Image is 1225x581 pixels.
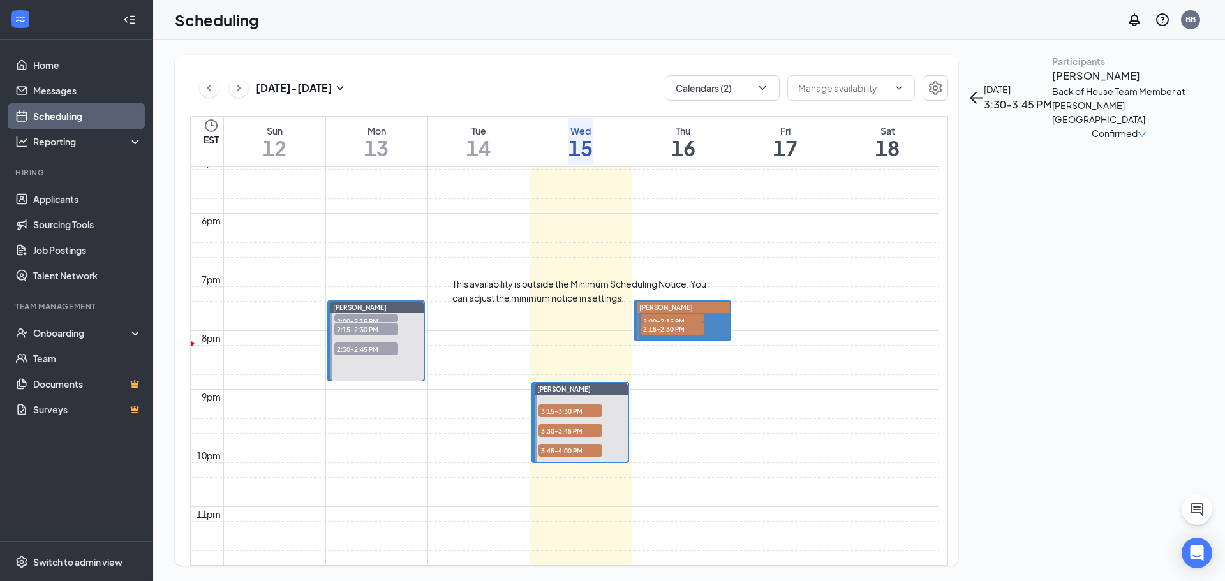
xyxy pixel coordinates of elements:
span: [PERSON_NAME] [333,304,387,311]
div: Tue [466,124,491,137]
a: Messages [33,78,142,103]
svg: Notifications [1127,12,1142,27]
div: BB [1185,14,1196,25]
div: 6pm [199,214,223,228]
h1: Scheduling [175,9,259,31]
div: Thu [671,124,695,137]
h1: 12 [262,137,286,159]
a: October 18, 2025 [873,117,902,166]
a: Applicants [33,186,142,212]
div: Sat [875,124,900,137]
div: 8pm [199,331,223,345]
div: Reporting [33,135,143,148]
svg: Settings [928,80,943,96]
div: Fri [773,124,798,137]
svg: QuestionInfo [1155,12,1170,27]
a: October 17, 2025 [771,117,800,166]
span: 2:30-2:45 PM [334,342,398,355]
div: Participants [1052,55,1186,68]
div: Hiring [15,167,140,178]
h3: 3:30-3:45 PM [984,96,1052,113]
a: Job Postings [33,237,142,263]
button: ChevronLeft [200,78,219,98]
button: ChevronRight [229,78,248,98]
div: 11pm [194,507,223,521]
svg: SmallChevronDown [332,80,348,96]
svg: Settings [15,555,28,568]
h1: 15 [568,137,593,159]
div: Sun [262,124,286,137]
span: [PERSON_NAME] [537,385,591,393]
span: 2:00-2:15 PM [334,314,398,327]
a: Talent Network [33,263,142,288]
div: 9pm [199,390,223,404]
h1: 18 [875,137,900,159]
div: 7pm [199,272,223,286]
h1: 14 [466,137,491,159]
button: ChatActive [1182,494,1212,525]
div: This availability is outside the Minimum Scheduling Notice. You can adjust the minimum notice in ... [452,277,708,305]
a: October 16, 2025 [669,117,698,166]
svg: UserCheck [15,327,28,339]
a: October 13, 2025 [362,117,391,166]
button: back-button [969,90,984,105]
div: Open Intercom Messenger [1182,538,1212,568]
input: Manage availability [798,81,889,95]
a: October 14, 2025 [464,117,493,166]
div: 10pm [194,448,223,462]
svg: ChevronRight [232,80,245,96]
a: Sourcing Tools [33,212,142,237]
svg: Clock [204,118,219,133]
div: Onboarding [33,327,131,339]
span: 2:15-2:30 PM [641,322,704,335]
span: down [1138,130,1147,139]
a: DocumentsCrown [33,371,142,397]
a: Home [33,52,142,78]
span: 2:00-2:15 PM [641,314,704,327]
div: Team Management [15,301,140,312]
span: Confirmed [1092,126,1138,140]
svg: ChevronLeft [203,80,216,96]
svg: ChevronDown [894,83,904,93]
svg: Analysis [15,135,28,148]
a: SurveysCrown [33,397,142,422]
div: [DATE] [984,82,1052,96]
svg: ChatActive [1189,502,1205,517]
h1: 17 [773,137,798,159]
svg: ChevronDown [756,82,769,94]
span: 2:15-2:30 PM [334,323,398,335]
span: EST [204,133,219,146]
div: Switch to admin view [33,555,122,568]
div: Wed [568,124,593,137]
span: 3:15-3:30 PM [538,404,602,417]
h1: 16 [671,137,695,159]
svg: Collapse [123,13,136,26]
div: Mon [364,124,389,137]
span: 3:45-4:00 PM [538,444,602,457]
a: October 12, 2025 [260,117,289,166]
span: 3:30-3:45 PM [538,424,602,437]
button: Calendars (2)ChevronDown [665,75,780,101]
a: Team [33,346,142,371]
div: Back of House Team Member at [PERSON_NAME][GEOGRAPHIC_DATA] [1052,84,1186,126]
h1: 13 [364,137,389,159]
svg: ArrowLeft [969,90,984,105]
h3: [DATE] - [DATE] [256,81,332,95]
h3: [PERSON_NAME] [1052,68,1186,84]
svg: WorkstreamLogo [14,13,27,26]
a: Scheduling [33,103,142,129]
button: Settings [923,75,948,101]
a: October 15, 2025 [566,117,595,166]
